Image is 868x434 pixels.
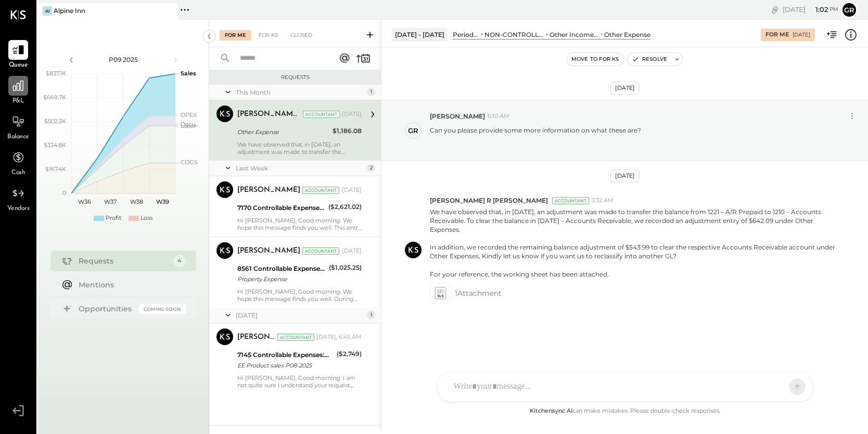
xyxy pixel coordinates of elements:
[567,53,623,65] button: Move to for ks
[156,198,169,205] text: W39
[44,141,66,149] text: $334.8K
[46,70,66,77] text: $837.1K
[277,334,314,341] div: Accountant
[333,126,362,136] div: $1,186.08
[220,30,251,41] div: For Me
[54,6,85,15] div: Alpine Inn
[237,109,301,120] div: [PERSON_NAME] R [PERSON_NAME]
[604,30,650,39] div: Other Expense
[237,274,326,284] div: Property Expense
[79,256,168,266] div: Requests
[237,246,300,256] div: [PERSON_NAME]
[237,264,326,274] div: 8561 Controllable Expenses:General & Administrative Expenses:Property insurance
[79,55,168,64] div: P09 2025
[367,164,375,172] div: 2
[130,198,143,205] text: W38
[214,74,376,81] div: Requests
[62,189,66,196] text: 0
[453,30,479,39] div: Period P&L
[303,111,340,118] div: Accountant
[367,311,375,319] div: 1
[1,183,36,214] a: Vendors
[237,350,334,360] div: 7145 Controllable Expenses:Direct Operating Expenses:Bar Supplies
[237,185,300,195] div: [PERSON_NAME]
[329,262,362,273] div: ($1,025.25)
[139,304,186,314] div: Coming Soon
[181,122,196,129] text: Labor
[237,141,362,155] div: We have observed that, in [DATE], an adjustment was made to transfer the balance from 1221 – A/R ...
[173,255,186,267] div: 4
[9,61,28,70] span: Queue
[79,280,181,290] div: Mentions
[342,247,362,255] div: [DATE]
[7,133,29,142] span: Balance
[236,164,364,173] div: Last Week
[316,333,362,341] div: [DATE], 6:45 AM
[392,28,448,41] div: [DATE] - [DATE]
[285,30,317,41] div: Closed
[610,82,640,95] div: [DATE]
[550,30,599,39] div: Other Income and Expenses
[484,30,544,39] div: NON-CONTROLLABLE EXPENSES
[237,288,362,303] div: Hi [PERSON_NAME], Good morning. We hope this message finds you well. During the P7 financials, we...
[44,117,66,125] text: $502.3K
[141,214,152,222] div: Loss
[12,97,24,106] span: P&L
[11,168,25,178] span: Cash
[765,31,789,39] div: For Me
[455,283,502,304] span: 1 Attachment
[488,112,509,121] span: 6:10 AM
[237,203,325,213] div: 7170 Controllable Expenses:Direct Operating Expenses:Memberships/Dues
[430,112,485,121] span: [PERSON_NAME]
[770,4,780,15] div: copy link
[237,127,329,137] div: Other Expense
[328,202,362,212] div: ($2,621.02)
[1,76,36,106] a: P&L
[430,196,548,205] span: [PERSON_NAME] R [PERSON_NAME]
[7,204,30,214] span: Vendors
[104,198,117,205] text: W37
[236,88,364,97] div: This Month
[552,197,589,204] div: Accountant
[1,40,36,70] a: Queue
[592,196,614,205] span: 3:32 AM
[430,126,641,152] p: Can you please provide some more information on what these are?
[1,148,36,178] a: Cash
[237,332,275,343] div: [PERSON_NAME]
[78,198,91,205] text: W36
[237,374,362,389] div: Hi [PERSON_NAME], Good morning. I am not quite sure I understand your request. Could you please p...
[302,247,339,255] div: Accountant
[610,169,640,182] div: [DATE]
[1,112,36,142] a: Balance
[628,53,671,65] button: Resolve
[342,186,362,194] div: [DATE]
[302,187,339,194] div: Accountant
[236,311,364,320] div: [DATE]
[181,70,196,77] text: Sales
[43,94,66,101] text: $669.7K
[45,165,66,173] text: $167.4K
[237,360,334,371] div: EE Product sales P08-2025
[181,111,197,119] text: OPEX
[430,207,838,279] p: We have observed that, in [DATE], an adjustment was made to transfer the balance from 1221 – A/R ...
[253,30,283,41] div: For KS
[181,159,198,166] text: COGS
[43,6,52,16] div: AI
[408,126,418,136] div: gr
[237,217,362,231] div: Hi [PERSON_NAME], Good morning. We hope this message finds you well. This entry has been posted t...
[793,31,810,38] div: [DATE]
[181,121,198,128] text: Occu...
[783,5,838,15] div: [DATE]
[367,88,375,96] div: 1
[79,304,134,314] div: Opportunities
[342,110,362,119] div: [DATE]
[337,349,362,359] div: ($2,749)
[106,214,121,222] div: Profit
[841,2,858,18] button: gr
